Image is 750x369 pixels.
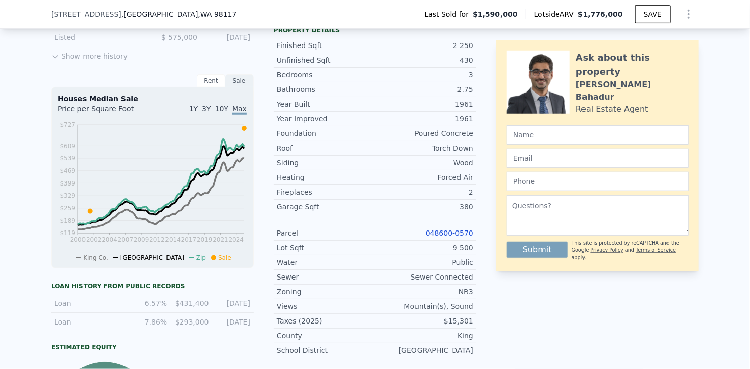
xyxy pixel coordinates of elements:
div: Year Improved [277,114,375,124]
div: 2.75 [375,84,473,95]
div: Lot Sqft [277,243,375,253]
span: , WA 98117 [198,10,236,18]
div: Sewer Connected [375,272,473,282]
span: $1,776,000 [578,10,623,18]
div: Real Estate Agent [576,103,648,115]
tspan: $469 [60,167,75,174]
tspan: $609 [60,143,75,150]
tspan: $259 [60,205,75,212]
div: Loan [54,317,126,327]
div: Listed [54,32,144,42]
span: [STREET_ADDRESS] [51,9,121,19]
div: 2 250 [375,40,473,51]
div: [DATE] [215,298,251,308]
div: King [375,331,473,341]
div: Views [277,301,375,311]
input: Email [507,149,689,168]
div: Year Built [277,99,375,109]
span: Zip [196,254,206,261]
div: Bathrooms [277,84,375,95]
div: Fireplaces [277,187,375,197]
button: SAVE [635,5,671,23]
span: [GEOGRAPHIC_DATA] [120,254,184,261]
div: Water [277,257,375,267]
div: Loan [54,298,126,308]
tspan: 2021 [213,236,228,243]
span: Sale [218,254,231,261]
div: Sale [225,74,254,87]
tspan: 2002 [86,236,102,243]
div: Foundation [277,128,375,139]
div: Taxes (2025) [277,316,375,326]
div: Mountain(s), Sound [375,301,473,311]
div: 7.86% [132,317,167,327]
span: King Co. [83,254,108,261]
tspan: 2014 [165,236,181,243]
div: Bedrooms [277,70,375,80]
tspan: 2000 [70,236,86,243]
div: [GEOGRAPHIC_DATA] [375,345,473,355]
div: Houses Median Sale [58,94,247,104]
div: [DATE] [215,317,251,327]
tspan: $119 [60,230,75,237]
div: Parcel [277,228,375,238]
div: Finished Sqft [277,40,375,51]
div: 6.57% [132,298,167,308]
div: Zoning [277,287,375,297]
tspan: 2004 [102,236,117,243]
div: 3 [375,70,473,80]
tspan: $727 [60,121,75,128]
div: Property details [274,26,476,34]
div: Ask about this property [576,51,689,79]
span: 1Y [189,105,198,113]
tspan: $189 [60,217,75,224]
div: Price per Square Foot [58,104,152,120]
div: County [277,331,375,341]
div: School District [277,345,375,355]
span: $ 575,000 [161,33,197,41]
div: 9 500 [375,243,473,253]
div: NR3 [375,287,473,297]
div: Forced Air [375,172,473,182]
span: 10Y [215,105,228,113]
tspan: $399 [60,180,75,187]
tspan: $329 [60,193,75,200]
div: [PERSON_NAME] Bahadur [576,79,689,103]
a: Terms of Service [636,247,676,253]
div: 2 [375,187,473,197]
div: This site is protected by reCAPTCHA and the Google and apply. [572,240,689,261]
div: Estimated Equity [51,343,254,351]
span: , [GEOGRAPHIC_DATA] [121,9,237,19]
span: 3Y [202,105,211,113]
span: $1,590,000 [473,9,518,19]
a: 048600-0570 [426,229,473,237]
button: Submit [507,242,568,258]
div: Rent [197,74,225,87]
div: Public [375,257,473,267]
input: Phone [507,172,689,191]
div: 1961 [375,99,473,109]
div: Poured Concrete [375,128,473,139]
div: 380 [375,202,473,212]
div: 430 [375,55,473,65]
div: Heating [277,172,375,182]
div: 1961 [375,114,473,124]
div: $15,301 [375,316,473,326]
span: Last Sold for [425,9,473,19]
div: Siding [277,158,375,168]
span: Max [232,105,247,115]
tspan: 2012 [149,236,165,243]
div: Roof [277,143,375,153]
div: Loan history from public records [51,282,254,290]
tspan: 2007 [118,236,134,243]
div: Wood [375,158,473,168]
span: Lotside ARV [534,9,578,19]
button: Show Options [679,4,699,24]
tspan: 2024 [229,236,244,243]
div: Torch Down [375,143,473,153]
div: $431,400 [173,298,209,308]
tspan: $539 [60,155,75,162]
a: Privacy Policy [591,247,623,253]
button: Show more history [51,47,128,61]
tspan: 2009 [134,236,149,243]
